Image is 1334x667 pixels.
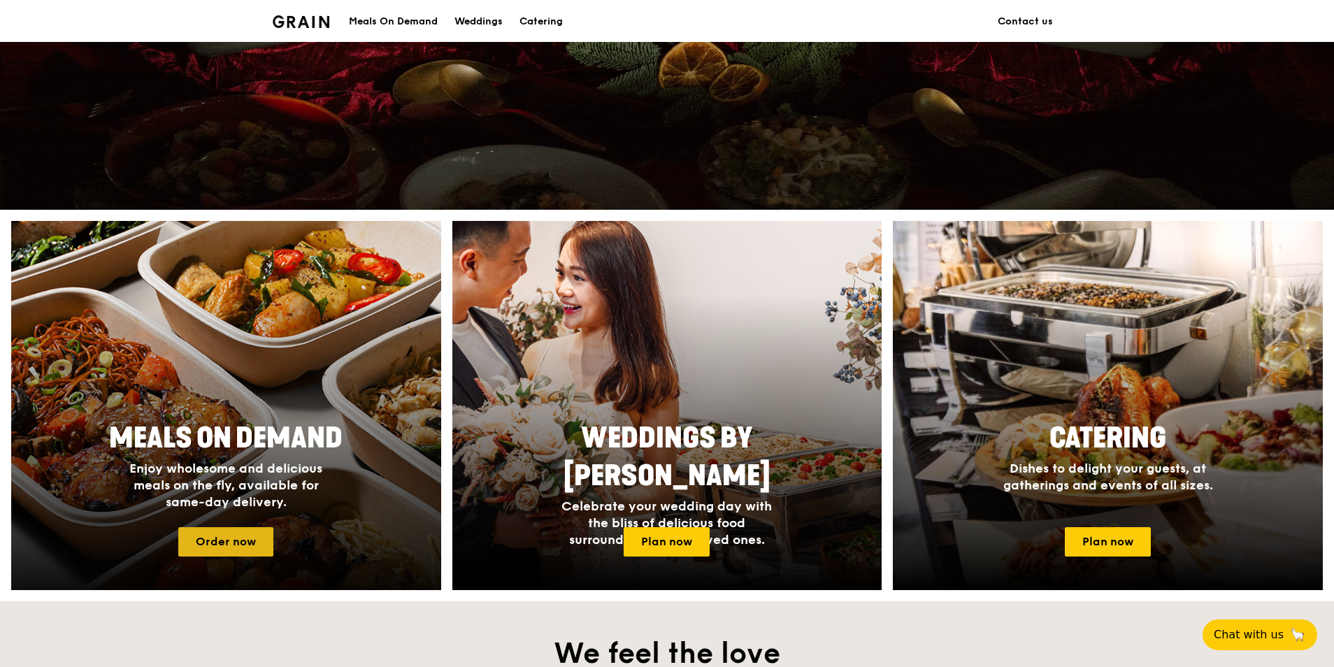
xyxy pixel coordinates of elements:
[454,1,503,43] div: Weddings
[1289,626,1306,643] span: 🦙
[989,1,1061,43] a: Contact us
[1049,422,1166,455] span: Catering
[11,221,441,590] a: Meals On DemandEnjoy wholesome and delicious meals on the fly, available for same-day delivery.Or...
[624,527,710,557] a: Plan now
[519,1,563,43] div: Catering
[452,221,882,590] img: weddings-card.4f3003b8.jpg
[893,221,1323,590] a: CateringDishes to delight your guests, at gatherings and events of all sizes.Plan now
[1065,527,1151,557] a: Plan now
[1203,619,1317,650] button: Chat with us🦙
[561,499,772,547] span: Celebrate your wedding day with the bliss of delicious food surrounded by your loved ones.
[452,221,882,590] a: Weddings by [PERSON_NAME]Celebrate your wedding day with the bliss of delicious food surrounded b...
[1003,461,1213,493] span: Dishes to delight your guests, at gatherings and events of all sizes.
[564,422,770,493] span: Weddings by [PERSON_NAME]
[446,1,511,43] a: Weddings
[349,1,438,43] div: Meals On Demand
[893,221,1323,590] img: catering-card.e1cfaf3e.jpg
[1214,626,1284,643] span: Chat with us
[511,1,571,43] a: Catering
[109,422,343,455] span: Meals On Demand
[178,527,273,557] a: Order now
[273,15,329,28] img: Grain
[129,461,322,510] span: Enjoy wholesome and delicious meals on the fly, available for same-day delivery.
